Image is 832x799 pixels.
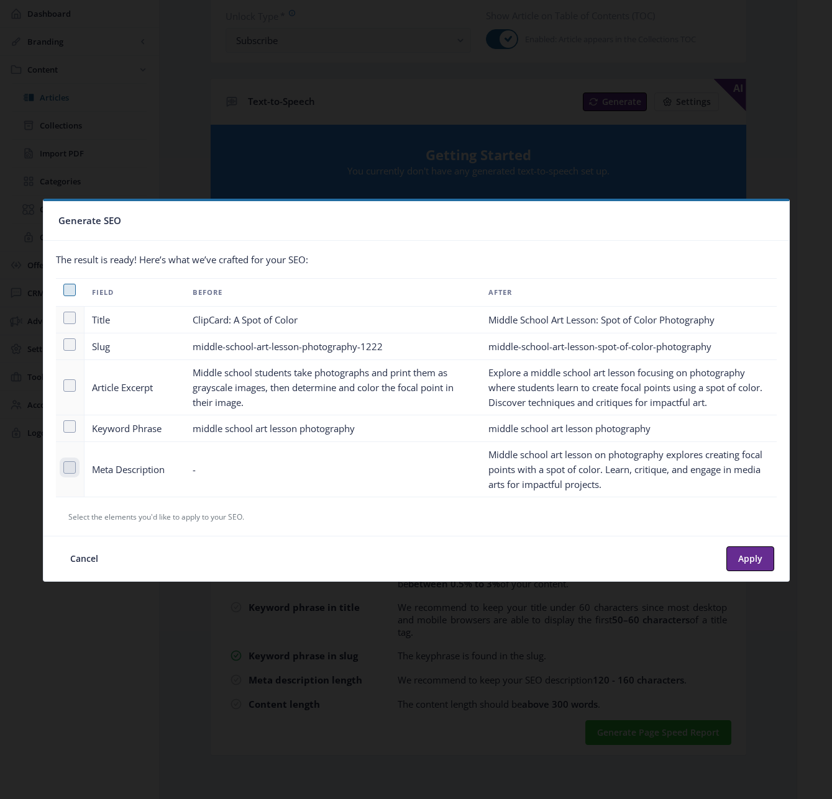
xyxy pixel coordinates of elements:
td: Keyword Phrase [85,415,185,442]
td: - [185,442,481,497]
td: Middle school students take photographs and print them as grayscale images, then determine and co... [185,360,481,415]
td: Article Excerpt [85,360,185,415]
button: Apply [726,546,774,571]
td: middle-school-art-lesson-photography-1222 [185,333,481,360]
td: middle-school-art-lesson-spot-of-color-photography [481,333,777,360]
td: Explore a middle school art lesson focusing on photography where students learn to create focal p... [481,360,777,415]
td: middle school art lesson photography [481,415,777,442]
td: middle school art lesson photography [185,415,481,442]
td: Middle school art lesson on photography explores creating focal points with a spot of color. Lear... [481,442,777,497]
button: Cancel [58,546,110,571]
td: Middle School Art Lesson: Spot of Color Photography [481,307,777,333]
td: Title [85,307,185,333]
th: Field [85,278,185,307]
span: The result is ready! Here’s what we’ve crafted for your SEO: [56,253,308,266]
td: ClipCard: A Spot of Color [185,307,481,333]
span: Select the elements you'd like to apply to your SEO. [68,512,244,522]
span: Generate SEO [58,211,121,230]
th: After [481,278,777,307]
th: Before [185,278,481,307]
td: Slug [85,333,185,360]
td: Meta Description [85,442,185,497]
